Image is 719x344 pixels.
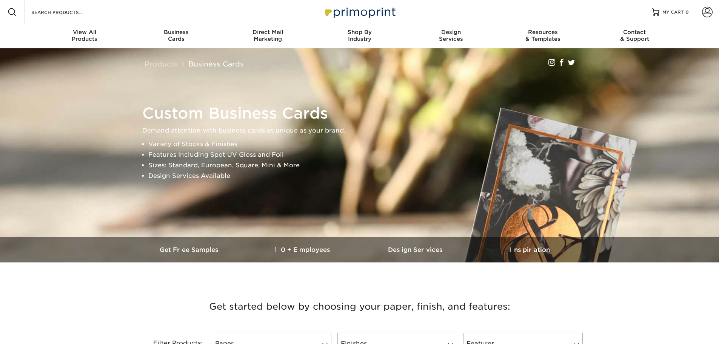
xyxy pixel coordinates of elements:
[142,125,584,136] p: Demand attention with business cards as unique as your brand.
[130,24,222,48] a: BusinessCards
[314,24,405,48] a: Shop ByIndustry
[589,24,681,48] a: Contact& Support
[589,29,681,42] div: & Support
[497,24,589,48] a: Resources& Templates
[322,4,397,20] img: Primoprint
[473,246,586,253] h3: Inspiration
[39,24,131,48] a: View AllProducts
[360,246,473,253] h3: Design Services
[314,29,405,42] div: Industry
[222,24,314,48] a: Direct MailMarketing
[148,160,584,171] li: Sizes: Standard, European, Square, Mini & More
[148,139,584,150] li: Variety of Stocks & Finishes
[130,29,222,42] div: Cards
[246,237,360,262] a: 10+ Employees
[133,237,246,262] a: Get Free Samples
[589,29,681,35] span: Contact
[497,29,589,35] span: Resources
[314,29,405,35] span: Shop By
[405,29,497,35] span: Design
[139,290,580,324] h3: Get started below by choosing your paper, finish, and features:
[405,24,497,48] a: DesignServices
[142,104,584,122] h1: Custom Business Cards
[685,9,689,15] span: 0
[246,246,360,253] h3: 10+ Employees
[39,29,131,42] div: Products
[188,60,244,68] a: Business Cards
[130,29,222,35] span: Business
[360,237,473,262] a: Design Services
[405,29,497,42] div: Services
[145,60,178,68] a: Products
[662,9,684,15] span: MY CART
[31,8,104,17] input: SEARCH PRODUCTS.....
[133,246,246,253] h3: Get Free Samples
[148,150,584,160] li: Features Including Spot UV Gloss and Foil
[148,171,584,181] li: Design Services Available
[222,29,314,42] div: Marketing
[473,237,586,262] a: Inspiration
[497,29,589,42] div: & Templates
[39,29,131,35] span: View All
[222,29,314,35] span: Direct Mail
